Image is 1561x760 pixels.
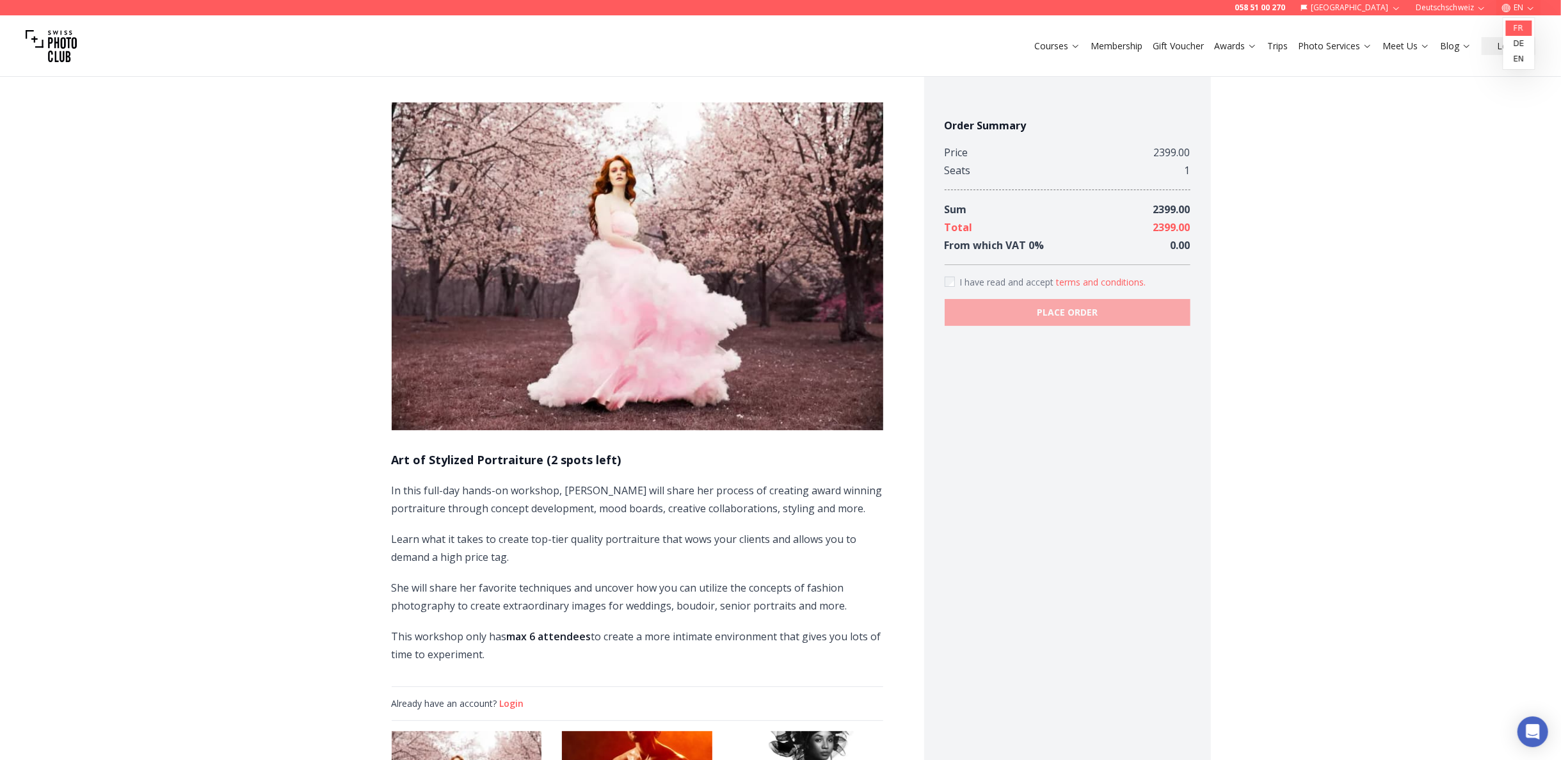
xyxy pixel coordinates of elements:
[1037,306,1098,319] b: PLACE ORDER
[1382,40,1430,53] a: Meet Us
[945,218,973,236] div: Total
[1298,40,1372,53] a: Photo Services
[1506,51,1532,67] a: en
[500,697,524,710] button: Login
[1506,20,1532,36] a: fr
[1153,202,1190,216] span: 2399.00
[392,579,883,615] p: She will share her favorite techniques and uncover how you can utilize the concepts of fashion ph...
[1091,40,1142,53] a: Membership
[945,143,968,161] div: Price
[1034,40,1080,53] a: Courses
[392,530,883,566] p: Learn what it takes to create top-tier quality portraiture that wows your clients and allows you ...
[960,276,1057,288] span: I have read and accept
[945,236,1045,254] div: From which VAT 0 %
[1153,220,1190,234] span: 2399.00
[392,697,883,710] div: Already have an account?
[1057,276,1146,289] button: Accept termsI have read and accept
[507,629,591,643] strong: max 6 attendees
[1435,37,1477,55] button: Blog
[945,277,955,287] input: Accept terms
[1029,37,1085,55] button: Courses
[1154,143,1190,161] div: 2399.00
[1503,18,1535,69] div: EN
[945,299,1190,326] button: PLACE ORDER
[1171,238,1190,252] span: 0.00
[1506,36,1532,51] a: de
[1209,37,1262,55] button: Awards
[1262,37,1293,55] button: Trips
[1153,40,1204,53] a: Gift Voucher
[1214,40,1257,53] a: Awards
[945,118,1190,133] h4: Order Summary
[1085,37,1148,55] button: Membership
[1148,37,1209,55] button: Gift Voucher
[1482,37,1535,55] button: Login
[1267,40,1288,53] a: Trips
[392,627,883,663] p: This workshop only has to create a more intimate environment that gives you lots of time to exper...
[392,451,883,469] h1: Art of Stylized Portraiture (2 spots left)
[945,161,971,179] div: Seats
[1377,37,1435,55] button: Meet Us
[26,20,77,72] img: Swiss photo club
[1293,37,1377,55] button: Photo Services
[392,102,883,430] img: Art of Stylized Portraiture (2 spots left)
[1517,716,1548,747] div: Open Intercom Messenger
[1235,3,1285,13] a: 058 51 00 270
[1440,40,1471,53] a: Blog
[945,200,967,218] div: Sum
[1185,161,1190,179] div: 1
[392,481,883,517] p: In this full-day hands-on workshop, [PERSON_NAME] will share her process of creating award ­winni...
